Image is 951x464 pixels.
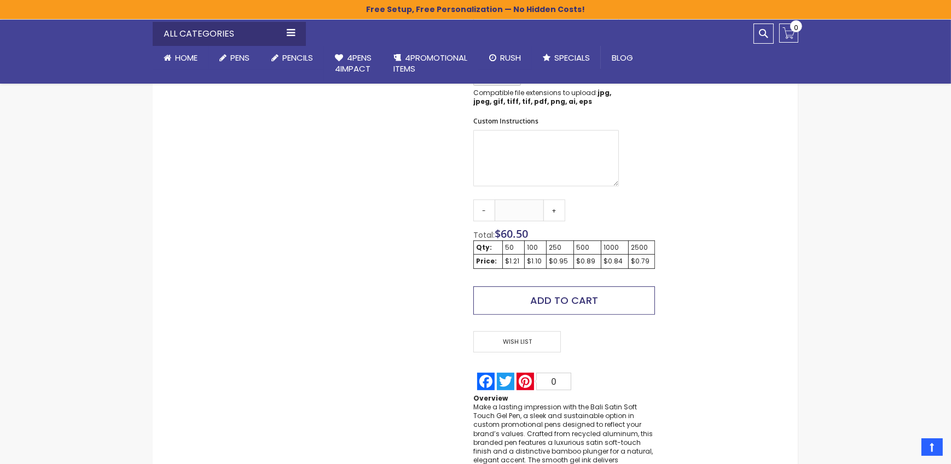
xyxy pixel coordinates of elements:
[631,257,653,266] div: $0.79
[324,46,382,81] a: 4Pens4impact
[576,257,599,266] div: $0.89
[478,46,532,70] a: Rush
[473,88,611,106] strong: jpg, jpeg, gif, tiff, tif, pdf, png, ai, eps
[476,256,497,266] strong: Price:
[393,52,467,74] span: 4PROMOTIONAL ITEMS
[473,393,508,403] strong: Overview
[527,243,544,252] div: 100
[794,22,798,33] span: 0
[527,257,544,266] div: $1.10
[476,373,496,390] a: Facebook
[501,226,528,241] span: 60.50
[473,286,655,315] button: Add to Cart
[473,331,561,353] span: Wish List
[530,293,598,307] span: Add to Cart
[505,257,522,266] div: $1.21
[554,52,590,63] span: Specials
[153,46,208,70] a: Home
[208,46,260,70] a: Pens
[473,116,538,126] span: Custom Instructions
[473,331,564,353] a: Wish List
[473,230,495,240] span: Total:
[601,46,644,70] a: Blog
[549,243,571,252] div: 250
[335,52,372,74] span: 4Pens 4impact
[779,24,798,43] a: 0
[473,199,495,221] a: -
[260,46,324,70] a: Pencils
[549,257,571,266] div: $0.95
[604,243,626,252] div: 1000
[515,373,572,390] a: Pinterest0
[496,373,515,390] a: Twitter
[495,226,528,241] span: $
[282,52,313,63] span: Pencils
[153,22,306,46] div: All Categories
[612,52,633,63] span: Blog
[543,199,565,221] a: +
[382,46,478,81] a: 4PROMOTIONALITEMS
[476,243,492,252] strong: Qty:
[532,46,601,70] a: Specials
[175,52,198,63] span: Home
[473,89,619,106] p: Compatible file extensions to upload:
[500,52,521,63] span: Rush
[505,243,522,252] div: 50
[604,257,626,266] div: $0.84
[230,52,250,63] span: Pens
[552,377,556,386] span: 0
[576,243,599,252] div: 500
[631,243,653,252] div: 2500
